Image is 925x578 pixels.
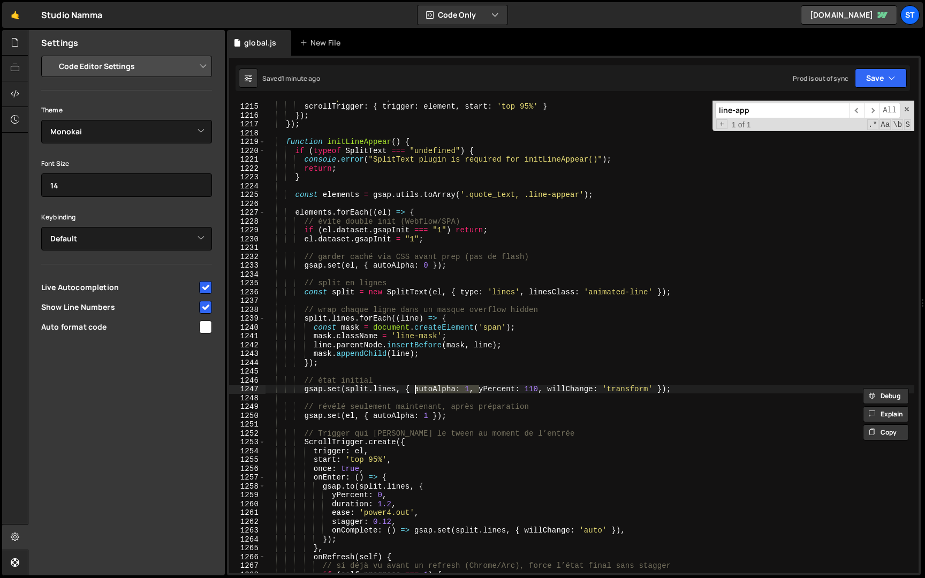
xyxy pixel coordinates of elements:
[229,473,266,482] div: 1257
[229,412,266,421] div: 1250
[229,270,266,279] div: 1234
[229,429,266,438] div: 1252
[229,455,266,465] div: 1255
[229,164,266,173] div: 1222
[229,500,266,509] div: 1260
[229,191,266,200] div: 1225
[229,482,266,491] div: 1258
[41,282,198,293] span: Live Autocompletion
[229,394,266,403] div: 1248
[229,296,266,306] div: 1237
[879,119,891,130] span: CaseSensitive Search
[865,103,879,118] span: ​
[863,424,909,440] button: Copy
[793,74,848,83] div: Prod is out of sync
[229,561,266,571] div: 1267
[229,332,266,341] div: 1241
[716,119,727,130] span: Toggle Replace mode
[41,37,78,49] h2: Settings
[282,74,320,83] div: 1 minute ago
[229,173,266,182] div: 1223
[229,120,266,129] div: 1217
[892,119,903,130] span: Whole Word Search
[229,447,266,456] div: 1254
[229,138,266,147] div: 1219
[229,508,266,518] div: 1261
[229,349,266,359] div: 1243
[229,553,266,562] div: 1266
[229,518,266,527] div: 1262
[41,158,69,169] label: Font Size
[41,212,76,223] label: Keybinding
[229,244,266,253] div: 1231
[41,9,102,21] div: Studio Namma
[229,385,266,394] div: 1247
[727,120,755,130] span: 1 of 1
[41,322,198,332] span: Auto format code
[863,388,909,404] button: Debug
[867,119,878,130] span: RegExp Search
[229,465,266,474] div: 1256
[229,261,266,270] div: 1233
[229,402,266,412] div: 1249
[229,535,266,544] div: 1264
[300,37,345,48] div: New File
[229,544,266,553] div: 1265
[229,367,266,376] div: 1245
[850,103,865,118] span: ​
[229,200,266,209] div: 1226
[229,102,266,111] div: 1215
[229,155,266,164] div: 1221
[244,37,276,48] div: global.js
[900,5,920,25] a: St
[229,208,266,217] div: 1227
[229,491,266,500] div: 1259
[418,5,507,25] button: Code Only
[229,217,266,226] div: 1228
[801,5,897,25] a: [DOMAIN_NAME]
[229,182,266,191] div: 1224
[229,323,266,332] div: 1240
[229,235,266,244] div: 1230
[229,306,266,315] div: 1238
[229,226,266,235] div: 1229
[229,420,266,429] div: 1251
[229,147,266,156] div: 1220
[229,438,266,447] div: 1253
[229,111,266,120] div: 1216
[229,314,266,323] div: 1239
[855,69,907,88] button: Save
[879,103,900,118] span: Alt-Enter
[229,376,266,385] div: 1246
[229,288,266,297] div: 1236
[229,359,266,368] div: 1244
[229,279,266,288] div: 1235
[262,74,320,83] div: Saved
[229,341,266,350] div: 1242
[904,119,911,130] span: Search In Selection
[863,406,909,422] button: Explain
[229,253,266,262] div: 1232
[41,302,198,313] span: Show Line Numbers
[229,526,266,535] div: 1263
[229,129,266,138] div: 1218
[715,103,850,118] input: Search for
[2,2,28,28] a: 🤙
[41,105,63,116] label: Theme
